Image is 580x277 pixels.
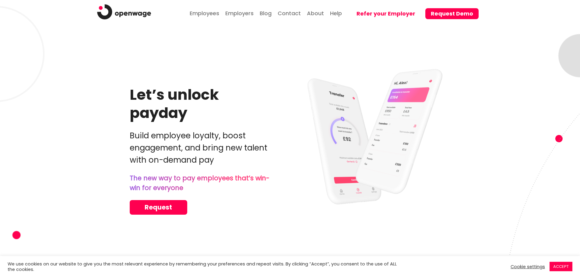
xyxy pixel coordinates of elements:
[351,8,421,19] button: Refer your Employer
[346,2,421,26] a: Refer your Employer
[8,261,403,272] div: We use cookies on our website to give you the most relevant experience by remembering your prefer...
[130,173,270,193] p: The new way to pay employees that’s win-win for everyone
[97,4,151,19] img: logo.png
[279,55,450,216] img: mobile
[305,4,325,21] a: About
[526,242,573,259] iframe: Help widget launcher
[511,264,545,269] a: Cookie settings
[550,262,572,271] a: ACCEPT
[130,200,187,215] a: Request Demo
[421,2,479,26] a: Request Demo
[258,4,273,21] a: Blog
[130,86,270,122] h1: Let’s unlock payday
[276,4,302,21] a: Contact
[224,4,255,21] a: Employers
[425,8,479,19] button: Request Demo
[188,4,221,21] a: Employees
[130,130,270,166] p: Build employee loyalty, boost engagement, and bring new talent with on-demand pay
[329,4,343,21] a: Help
